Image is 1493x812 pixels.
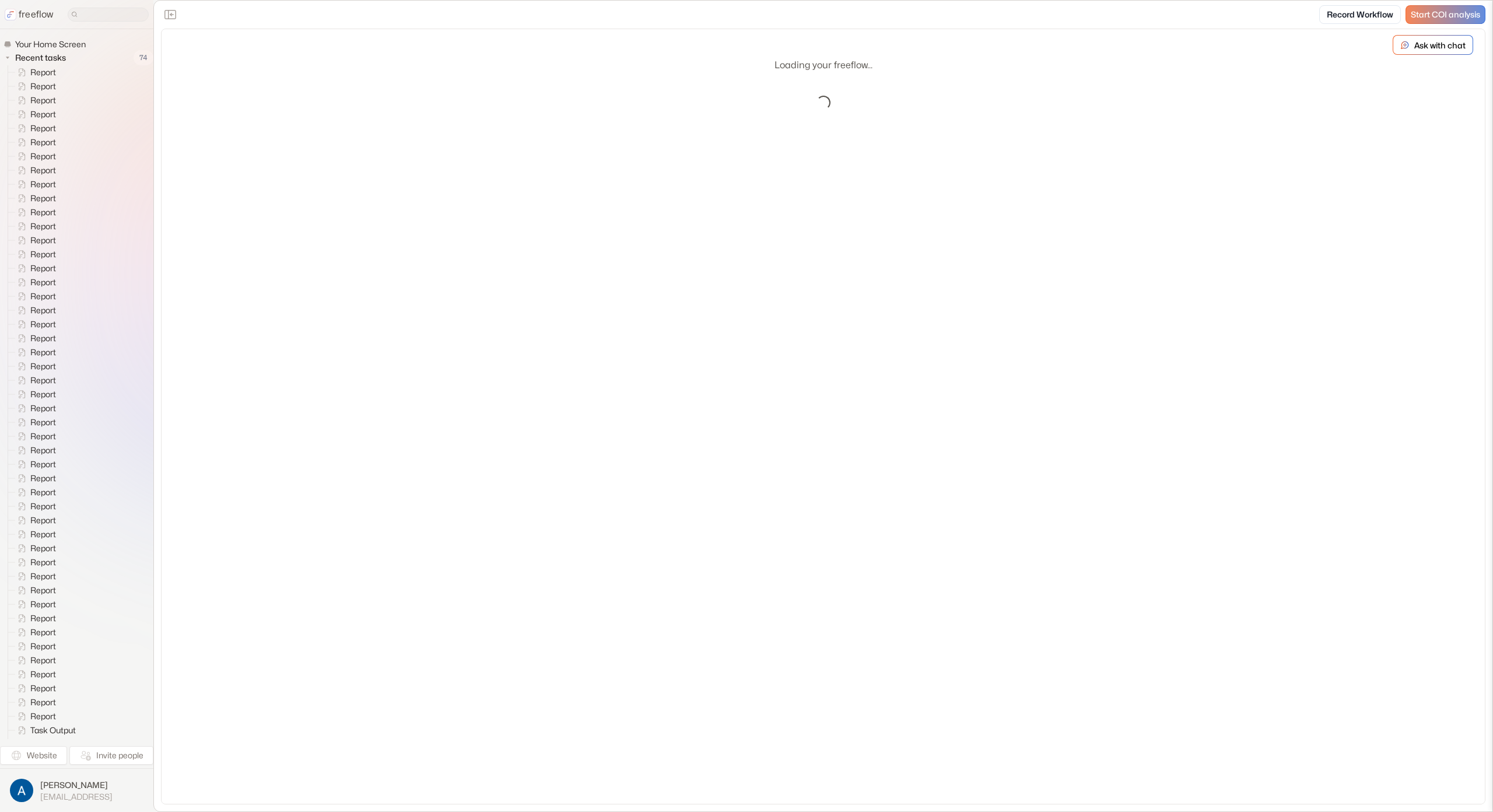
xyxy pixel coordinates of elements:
[8,443,61,457] a: Report
[8,275,61,289] a: Report
[8,415,61,429] a: Report
[8,485,61,499] a: Report
[28,473,59,484] span: Report
[28,487,59,498] span: Report
[8,653,61,667] a: Report
[28,416,59,428] span: Report
[8,331,61,345] a: Report
[8,233,61,247] a: Report
[8,583,61,597] a: Report
[1319,5,1401,24] a: Record Workflow
[8,709,61,723] a: Report
[8,93,61,107] a: Report
[8,429,61,443] a: Report
[8,205,61,219] a: Report
[134,50,153,65] span: 74
[69,746,153,765] button: Invite people
[8,625,61,639] a: Report
[40,779,113,791] span: [PERSON_NAME]
[8,401,61,415] a: Report
[8,79,61,93] a: Report
[28,220,59,232] span: Report
[8,135,61,149] a: Report
[8,219,61,233] a: Report
[28,612,59,624] span: Report
[28,290,59,302] span: Report
[28,249,59,260] span: Report
[28,514,59,526] span: Report
[10,779,33,802] img: profile
[8,359,61,373] a: Report
[8,513,61,527] a: Report
[8,191,61,205] a: Report
[28,178,59,190] span: Report
[8,527,61,541] a: Report
[8,373,61,387] a: Report
[28,318,59,330] span: Report
[8,639,61,653] a: Report
[8,107,61,121] a: Report
[28,80,59,92] span: Report
[8,317,61,331] a: Report
[8,471,61,485] a: Report
[8,345,61,359] a: Report
[28,136,59,148] span: Report
[28,668,59,680] span: Report
[161,5,180,24] button: Close the sidebar
[28,696,59,708] span: Report
[28,738,79,750] span: Task Output
[1411,10,1480,20] span: Start COI analysis
[28,388,59,400] span: Report
[28,626,59,638] span: Report
[28,640,59,652] span: Report
[28,360,59,372] span: Report
[28,724,79,736] span: Task Output
[28,262,59,274] span: Report
[8,681,61,695] a: Report
[28,206,59,218] span: Report
[28,570,59,582] span: Report
[3,38,90,50] a: Your Home Screen
[8,667,61,681] a: Report
[8,597,61,611] a: Report
[8,247,61,261] a: Report
[8,737,80,751] a: Task Output
[28,304,59,316] span: Report
[28,710,59,722] span: Report
[28,444,59,456] span: Report
[13,52,69,64] span: Recent tasks
[28,108,59,120] span: Report
[7,776,146,805] button: [PERSON_NAME][EMAIL_ADDRESS]
[28,346,59,358] span: Report
[28,556,59,568] span: Report
[8,163,61,177] a: Report
[28,542,59,554] span: Report
[28,123,59,134] span: Report
[8,723,80,737] a: Task Output
[8,611,61,625] a: Report
[8,149,61,163] a: Report
[28,682,59,694] span: Report
[5,8,54,22] a: freeflow
[28,654,59,666] span: Report
[8,289,61,303] a: Report
[28,430,59,442] span: Report
[8,555,61,569] a: Report
[28,598,59,610] span: Report
[774,58,872,72] p: Loading your freeflow...
[28,164,59,176] span: Report
[13,38,89,50] span: Your Home Screen
[28,402,59,414] span: Report
[40,792,113,802] span: [EMAIL_ADDRESS]
[1414,39,1466,51] p: Ask with chat
[28,235,59,246] span: Report
[28,276,59,288] span: Report
[28,150,59,162] span: Report
[8,303,61,317] a: Report
[28,584,59,596] span: Report
[8,499,61,513] a: Report
[8,695,61,709] a: Report
[28,94,59,106] span: Report
[8,261,61,275] a: Report
[8,457,61,471] a: Report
